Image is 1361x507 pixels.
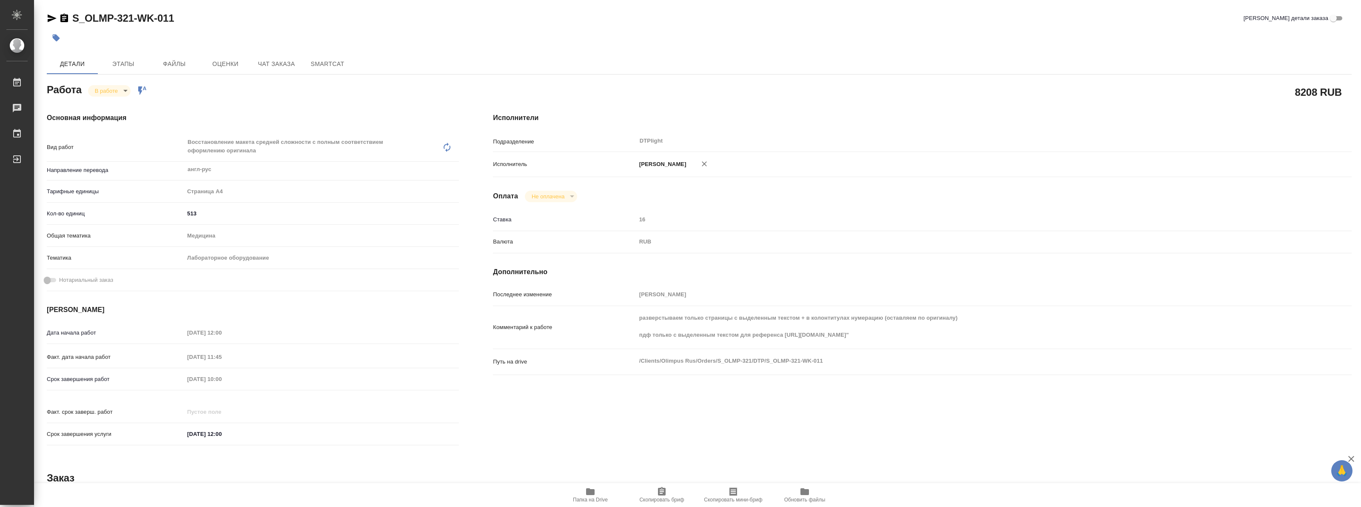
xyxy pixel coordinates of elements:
[636,311,1280,342] textarea: разверстываем только страницы с выделенным текстом + в колонтитулах нумерацию (оставляем по ориги...
[47,471,74,485] h2: Заказ
[184,373,259,385] input: Пустое поле
[72,12,174,24] a: S_OLMP-321-WK-011
[573,497,608,503] span: Папка на Drive
[636,160,686,169] p: [PERSON_NAME]
[636,235,1280,249] div: RUB
[493,160,636,169] p: Исполнитель
[1335,462,1349,480] span: 🙏
[1244,14,1328,23] span: [PERSON_NAME] детали заказа
[698,483,769,507] button: Скопировать мини-бриф
[92,87,120,95] button: В работе
[1331,460,1352,481] button: 🙏
[47,166,184,175] p: Направление перевода
[184,229,459,243] div: Медицина
[47,29,65,47] button: Добавить тэг
[47,329,184,337] p: Дата начала работ
[493,215,636,224] p: Ставка
[784,497,826,503] span: Обновить файлы
[47,353,184,361] p: Факт. дата начала работ
[626,483,698,507] button: Скопировать бриф
[47,13,57,23] button: Скопировать ссылку для ЯМессенджера
[59,13,69,23] button: Скопировать ссылку
[47,232,184,240] p: Общая тематика
[493,113,1352,123] h4: Исполнители
[493,191,518,201] h4: Оплата
[555,483,626,507] button: Папка на Drive
[47,254,184,262] p: Тематика
[769,483,840,507] button: Обновить файлы
[47,408,184,416] p: Факт. срок заверш. работ
[184,327,259,339] input: Пустое поле
[184,428,259,440] input: ✎ Введи что-нибудь
[636,213,1280,226] input: Пустое поле
[1295,85,1342,99] h2: 8208 RUB
[47,375,184,384] p: Срок завершения работ
[184,351,259,363] input: Пустое поле
[47,113,459,123] h4: Основная информация
[639,497,684,503] span: Скопировать бриф
[636,288,1280,301] input: Пустое поле
[59,276,113,284] span: Нотариальный заказ
[184,207,459,220] input: ✎ Введи что-нибудь
[493,137,636,146] p: Подразделение
[184,406,259,418] input: Пустое поле
[47,143,184,152] p: Вид работ
[493,358,636,366] p: Путь на drive
[184,184,459,199] div: Страница А4
[52,59,93,69] span: Детали
[525,191,577,202] div: В работе
[184,251,459,265] div: Лабораторное оборудование
[205,59,246,69] span: Оценки
[154,59,195,69] span: Файлы
[307,59,348,69] span: SmartCat
[256,59,297,69] span: Чат заказа
[493,267,1352,277] h4: Дополнительно
[47,305,459,315] h4: [PERSON_NAME]
[695,155,714,173] button: Удалить исполнителя
[704,497,762,503] span: Скопировать мини-бриф
[493,290,636,299] p: Последнее изменение
[47,187,184,196] p: Тарифные единицы
[47,209,184,218] p: Кол-во единиц
[493,323,636,332] p: Комментарий к работе
[103,59,144,69] span: Этапы
[47,81,82,97] h2: Работа
[88,85,131,97] div: В работе
[636,354,1280,368] textarea: /Clients/Olimpus Rus/Orders/S_OLMP-321/DTP/S_OLMP-321-WK-011
[529,193,567,200] button: Не оплачена
[493,238,636,246] p: Валюта
[47,430,184,438] p: Срок завершения услуги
